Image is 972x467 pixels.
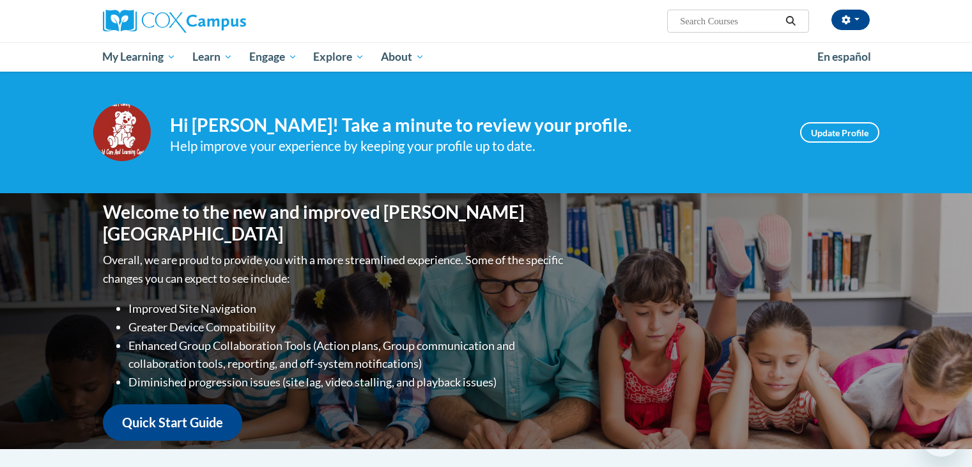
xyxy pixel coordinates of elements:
p: Overall, we are proud to provide you with a more streamlined experience. Some of the specific cha... [103,251,566,288]
a: Quick Start Guide [103,404,242,441]
a: My Learning [95,42,185,72]
div: Help improve your experience by keeping your profile up to date. [170,136,781,157]
a: En español [809,44,879,70]
span: Engage [249,49,297,65]
button: Account Settings [831,10,870,30]
h4: Hi [PERSON_NAME]! Take a minute to review your profile. [170,115,781,136]
iframe: Button to launch messaging window [921,416,962,457]
li: Greater Device Compatibility [128,318,566,336]
div: Main menu [84,42,889,72]
li: Enhanced Group Collaboration Tools (Action plans, Group communication and collaboration tools, re... [128,336,566,374]
input: Search Courses [679,13,781,29]
span: En español [817,50,871,63]
button: Search [781,13,800,29]
a: Cox Campus [103,10,346,33]
span: Learn [192,49,233,65]
img: Profile Image [93,104,151,161]
a: Explore [305,42,373,72]
a: Engage [241,42,305,72]
li: Improved Site Navigation [128,299,566,318]
h1: Welcome to the new and improved [PERSON_NAME][GEOGRAPHIC_DATA] [103,202,566,244]
li: Diminished progression issues (site lag, video stalling, and playback issues) [128,373,566,392]
span: My Learning [102,49,176,65]
a: Learn [184,42,241,72]
a: Update Profile [800,122,879,143]
span: About [381,49,424,65]
a: About [373,42,433,72]
span: Explore [313,49,364,65]
img: Cox Campus [103,10,246,33]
